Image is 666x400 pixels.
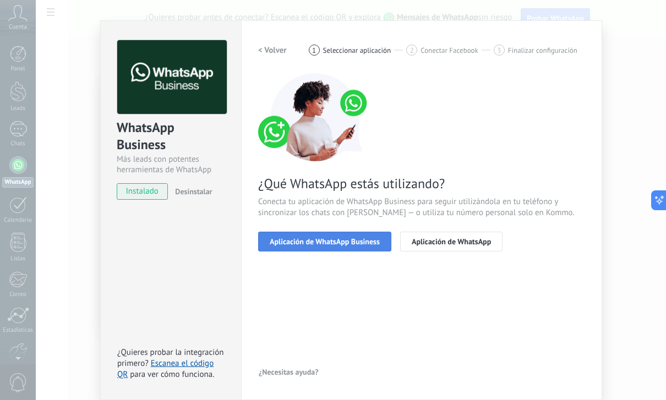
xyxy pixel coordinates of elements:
button: Aplicación de WhatsApp Business [258,232,391,251]
span: instalado [117,183,167,200]
span: ¿Qué WhatsApp estás utilizando? [258,175,585,192]
button: ¿Necesitas ayuda? [258,364,319,380]
button: < Volver [258,40,287,60]
span: para ver cómo funciona. [130,369,214,380]
span: ¿Quieres probar la integración primero? [117,347,224,369]
span: Aplicación de WhatsApp Business [270,238,380,245]
div: WhatsApp Business [117,119,225,154]
span: 2 [410,46,414,55]
span: 1 [312,46,316,55]
div: Más leads con potentes herramientas de WhatsApp [117,154,225,175]
span: Seleccionar aplicación [323,46,391,54]
span: 3 [497,46,501,55]
button: Aplicación de WhatsApp [400,232,503,251]
span: Conecta tu aplicación de WhatsApp Business para seguir utilizándola en tu teléfono y sincronizar ... [258,196,585,218]
img: connect number [258,73,374,161]
span: Aplicación de WhatsApp [412,238,491,245]
span: Finalizar configuración [508,46,577,54]
span: ¿Necesitas ayuda? [259,368,319,376]
span: Conectar Facebook [421,46,478,54]
img: logo_main.png [117,40,227,114]
h2: < Volver [258,45,287,56]
button: Desinstalar [171,183,212,200]
span: Desinstalar [175,187,212,196]
a: Escanea el código QR [117,358,214,380]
